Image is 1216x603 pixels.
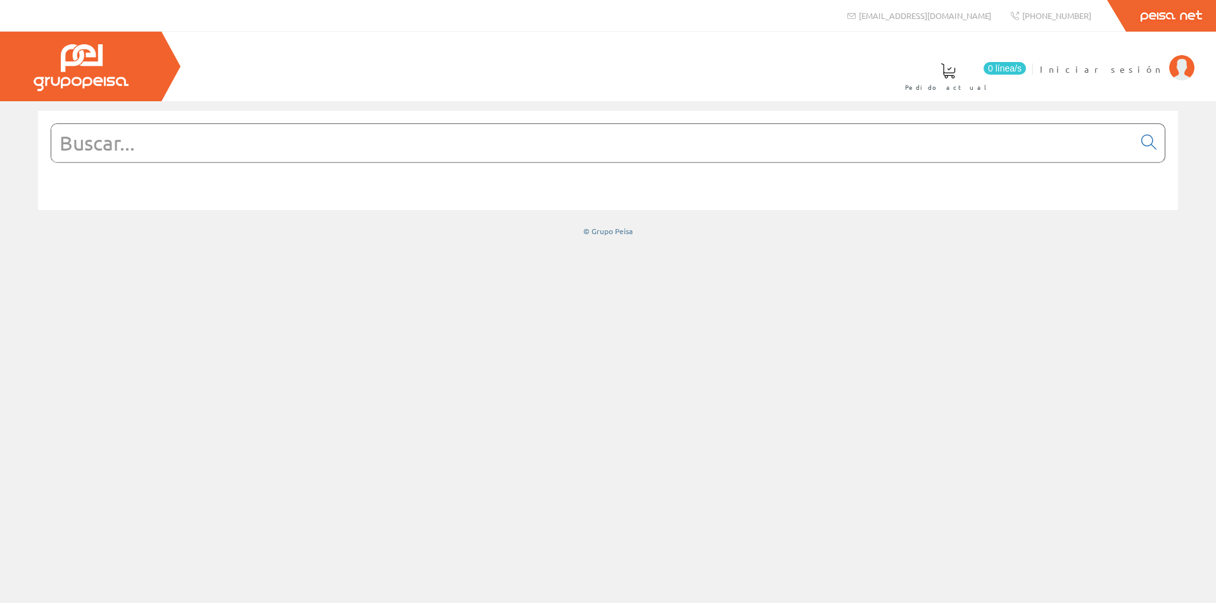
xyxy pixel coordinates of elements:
span: [PHONE_NUMBER] [1022,10,1091,21]
div: © Grupo Peisa [38,226,1178,237]
span: 0 línea/s [984,62,1026,75]
input: Buscar... [51,124,1134,162]
span: [EMAIL_ADDRESS][DOMAIN_NAME] [859,10,991,21]
a: Iniciar sesión [1040,53,1194,65]
span: Iniciar sesión [1040,63,1163,75]
img: Grupo Peisa [34,44,129,91]
span: Pedido actual [905,81,991,94]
